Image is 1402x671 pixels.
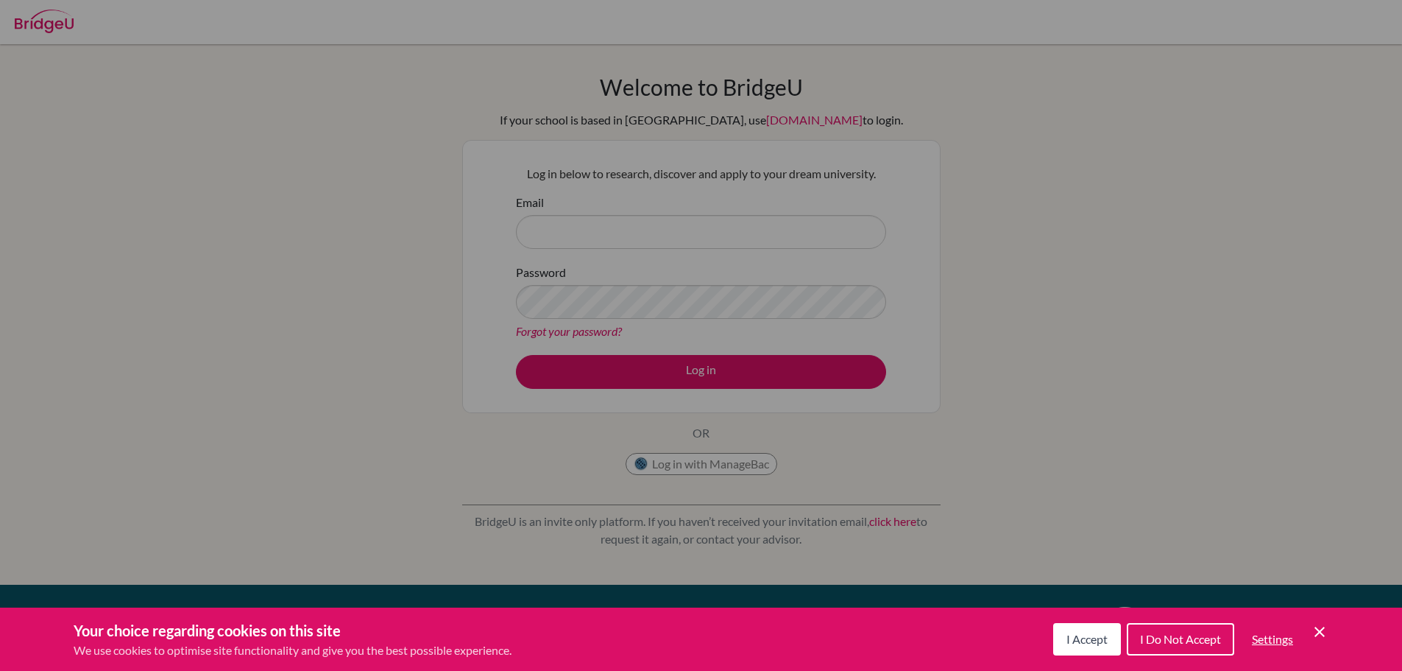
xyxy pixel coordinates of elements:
[1140,632,1221,646] span: I Do Not Accept
[1053,623,1121,656] button: I Accept
[74,619,511,642] h3: Your choice regarding cookies on this site
[1311,623,1328,641] button: Save and close
[1240,625,1305,654] button: Settings
[1252,632,1293,646] span: Settings
[1127,623,1234,656] button: I Do Not Accept
[74,642,511,659] p: We use cookies to optimise site functionality and give you the best possible experience.
[1066,632,1108,646] span: I Accept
